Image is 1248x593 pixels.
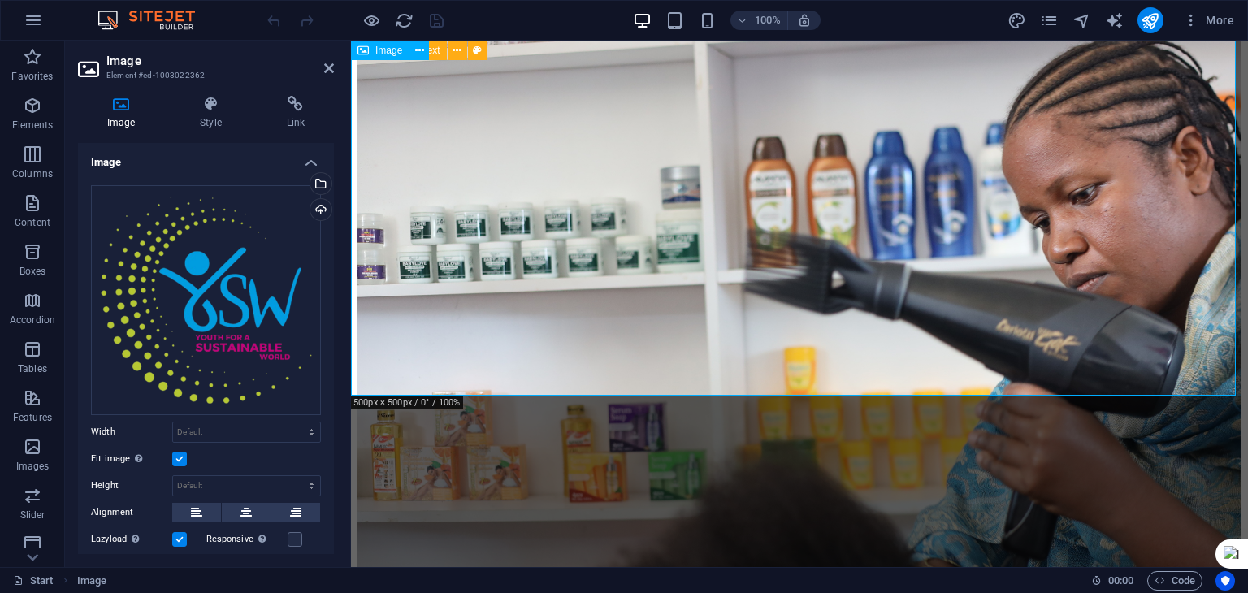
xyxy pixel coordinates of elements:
button: design [1007,11,1027,30]
button: 100% [730,11,788,30]
i: AI Writer [1105,11,1124,30]
i: Pages (Ctrl+Alt+S) [1040,11,1059,30]
button: More [1176,7,1241,33]
span: Image [375,45,402,55]
button: reload [394,11,414,30]
a: Click to cancel selection. Double-click to open Pages [13,571,54,591]
label: Lazyload [91,530,172,549]
button: Click here to leave preview mode and continue editing [362,11,381,30]
label: Height [91,481,172,490]
span: Code [1155,571,1195,591]
p: Boxes [19,265,46,278]
h6: 100% [755,11,781,30]
nav: breadcrumb [77,571,106,591]
p: Accordion [10,314,55,327]
i: Publish [1141,11,1159,30]
h2: Image [106,54,334,68]
span: 00 00 [1108,571,1133,591]
label: Fit image [91,449,172,469]
button: Code [1147,571,1202,591]
p: Features [13,411,52,424]
button: publish [1137,7,1163,33]
p: Content [15,216,50,229]
label: Alignment [91,503,172,522]
div: YSW-Official-Corprate-Logo-removebg-preview-7jTS2csagwa_rxkbbWDxeg.png [91,185,321,415]
h3: Element #ed-1003022362 [106,68,301,83]
p: Slider [20,509,45,522]
i: Design (Ctrl+Alt+Y) [1007,11,1026,30]
p: Favorites [11,70,53,83]
h4: Link [258,96,334,130]
span: More [1183,12,1234,28]
h6: Session time [1091,571,1134,591]
h4: Image [78,96,171,130]
label: Responsive [206,530,288,549]
span: Click to select. Double-click to edit [77,571,106,591]
h4: Image [78,143,334,172]
button: text_generator [1105,11,1124,30]
p: Columns [12,167,53,180]
span: : [1120,574,1122,587]
p: Tables [18,362,47,375]
span: Image with text [375,45,440,55]
button: Usercentrics [1215,571,1235,591]
button: navigator [1072,11,1092,30]
h4: Style [171,96,257,130]
button: pages [1040,11,1059,30]
i: Reload page [395,11,414,30]
img: Editor Logo [93,11,215,30]
label: Width [91,427,172,436]
p: Elements [12,119,54,132]
p: Images [16,460,50,473]
i: Navigator [1072,11,1091,30]
i: On resize automatically adjust zoom level to fit chosen device. [797,13,812,28]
